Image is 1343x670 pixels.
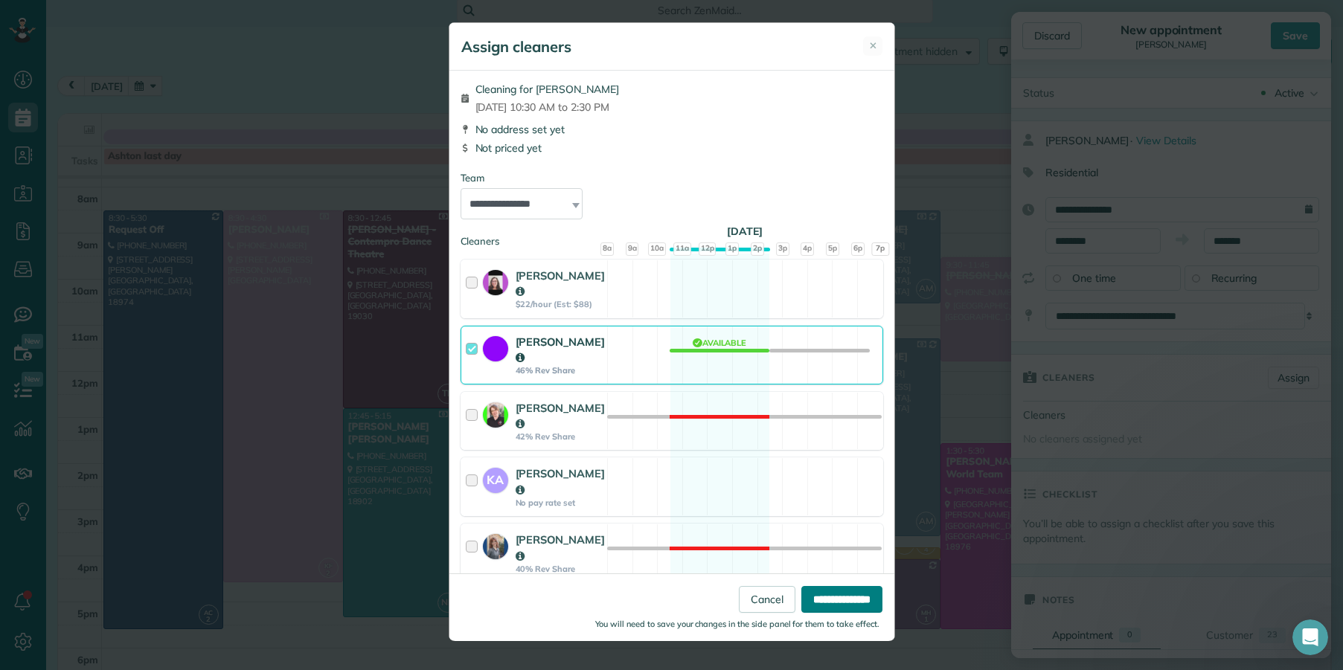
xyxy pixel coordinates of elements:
[516,532,606,562] strong: [PERSON_NAME]
[461,171,883,185] div: Team
[516,401,606,431] strong: [PERSON_NAME]
[516,365,606,376] strong: 46% Rev Share
[516,497,606,508] strong: No pay rate set
[516,466,606,496] strong: [PERSON_NAME]
[516,268,606,298] strong: [PERSON_NAME]
[483,468,508,489] strong: KA
[461,122,883,137] div: No address set yet
[516,431,606,442] strong: 42% Rev Share
[516,299,606,309] strong: $22/hour (Est: $88)
[739,586,795,613] a: Cancel
[475,82,619,97] span: Cleaning for [PERSON_NAME]
[461,234,883,239] div: Cleaners
[595,619,879,629] small: You will need to save your changes in the side panel for them to take effect.
[1292,619,1328,655] iframe: Intercom live chat
[869,39,877,53] span: ✕
[461,36,571,57] h5: Assign cleaners
[461,141,883,155] div: Not priced yet
[516,335,606,364] strong: [PERSON_NAME]
[475,100,619,115] span: [DATE] 10:30 AM to 2:30 PM
[516,564,606,574] strong: 40% Rev Share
